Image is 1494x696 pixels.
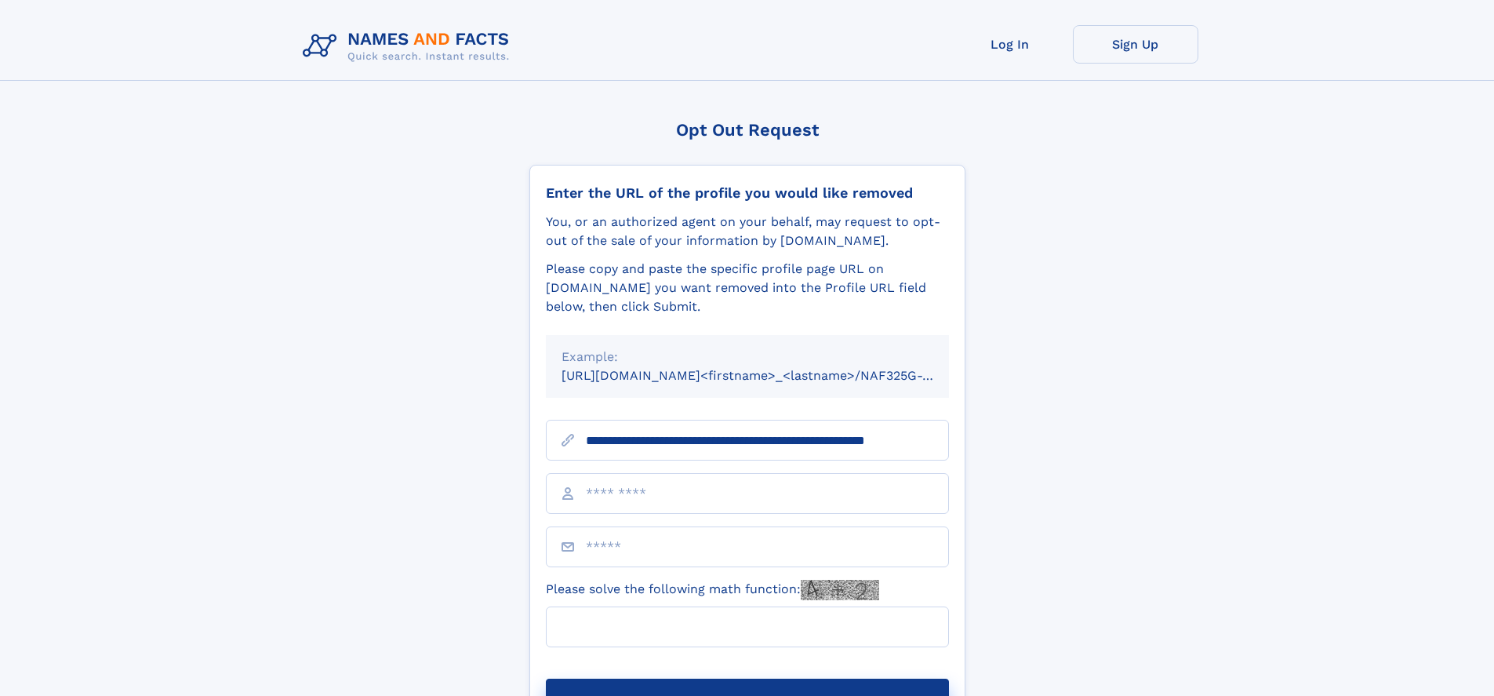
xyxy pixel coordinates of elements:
[546,580,879,600] label: Please solve the following math function:
[562,348,933,366] div: Example:
[562,368,979,383] small: [URL][DOMAIN_NAME]<firstname>_<lastname>/NAF325G-xxxxxxxx
[296,25,522,67] img: Logo Names and Facts
[529,120,965,140] div: Opt Out Request
[546,260,949,316] div: Please copy and paste the specific profile page URL on [DOMAIN_NAME] you want removed into the Pr...
[546,184,949,202] div: Enter the URL of the profile you would like removed
[546,213,949,250] div: You, or an authorized agent on your behalf, may request to opt-out of the sale of your informatio...
[1073,25,1198,64] a: Sign Up
[947,25,1073,64] a: Log In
